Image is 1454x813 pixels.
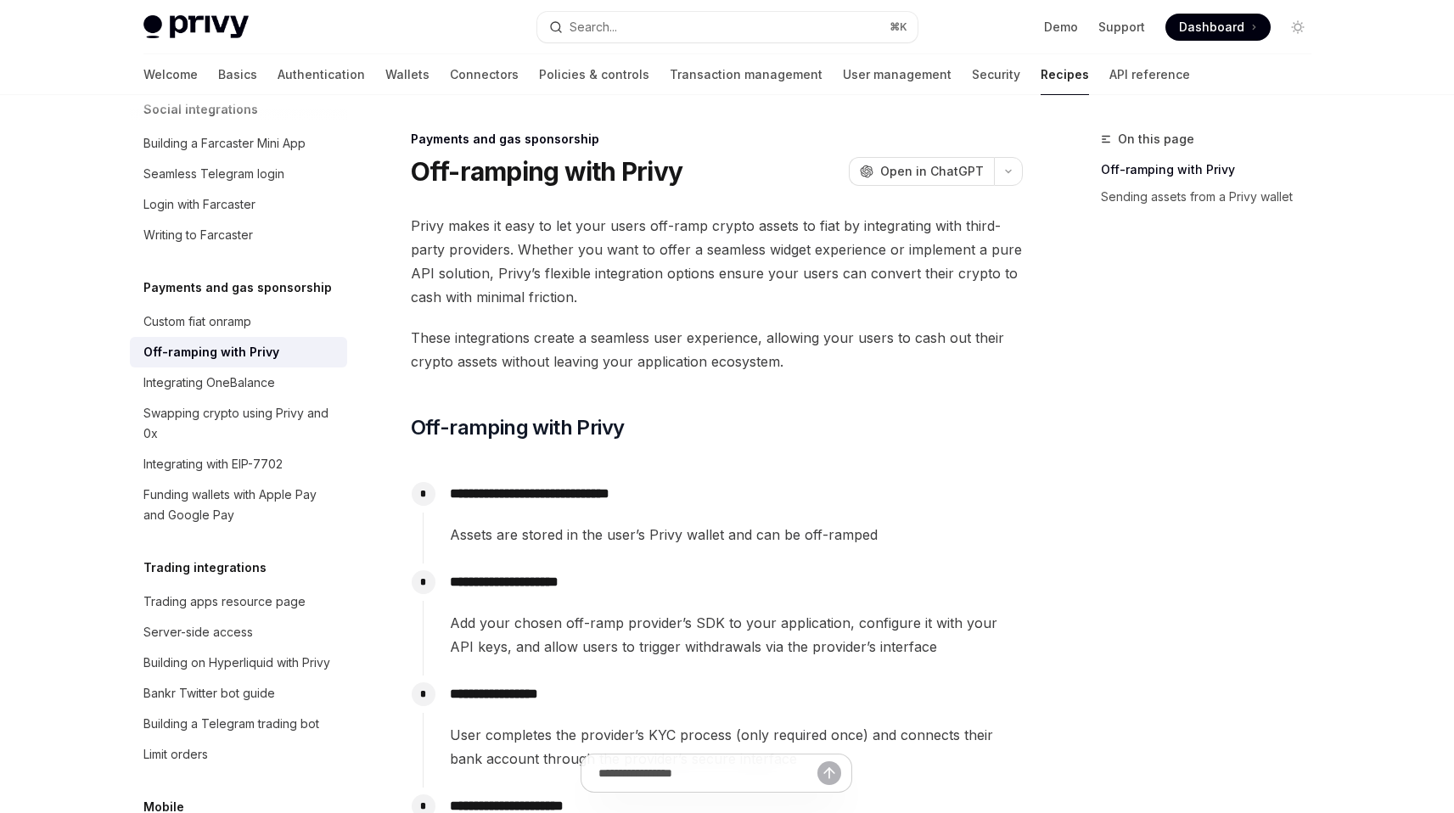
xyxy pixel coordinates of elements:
a: Security [972,54,1020,95]
span: These integrations create a seamless user experience, allowing your users to cash out their crypt... [411,326,1023,373]
a: Login with Farcaster [130,189,347,220]
span: Dashboard [1179,19,1244,36]
a: API reference [1109,54,1190,95]
span: Off-ramping with Privy [411,414,625,441]
div: Trading apps resource page [143,592,306,612]
a: User management [843,54,952,95]
a: Trading apps resource page [130,586,347,617]
span: ⌘ K [890,20,907,34]
div: Seamless Telegram login [143,164,284,184]
a: Policies & controls [539,54,649,95]
a: Writing to Farcaster [130,220,347,250]
button: Toggle dark mode [1284,14,1311,41]
a: Server-side access [130,617,347,648]
h5: Payments and gas sponsorship [143,278,332,298]
div: Custom fiat onramp [143,311,251,332]
span: Open in ChatGPT [880,163,984,180]
a: Integrating OneBalance [130,367,347,398]
div: Off-ramping with Privy [143,342,279,362]
div: Integrating OneBalance [143,373,275,393]
img: light logo [143,15,249,39]
a: Connectors [450,54,519,95]
div: Writing to Farcaster [143,225,253,245]
div: Payments and gas sponsorship [411,131,1023,148]
a: Support [1098,19,1145,36]
a: Dashboard [1165,14,1271,41]
a: Off-ramping with Privy [1101,156,1325,183]
a: Demo [1044,19,1078,36]
a: Basics [218,54,257,95]
a: Bankr Twitter bot guide [130,678,347,709]
h1: Off-ramping with Privy [411,156,683,187]
div: Integrating with EIP-7702 [143,454,283,474]
div: Login with Farcaster [143,194,255,215]
div: Building a Farcaster Mini App [143,133,306,154]
a: Sending assets from a Privy wallet [1101,183,1325,210]
a: Building a Telegram trading bot [130,709,347,739]
a: Wallets [385,54,429,95]
a: Custom fiat onramp [130,306,347,337]
button: Search...⌘K [537,12,918,42]
span: Add your chosen off-ramp provider’s SDK to your application, configure it with your API keys, and... [450,611,1022,659]
div: Limit orders [143,744,208,765]
a: Swapping crypto using Privy and 0x [130,398,347,449]
a: Transaction management [670,54,822,95]
h5: Trading integrations [143,558,267,578]
a: Recipes [1041,54,1089,95]
span: Assets are stored in the user’s Privy wallet and can be off-ramped [450,523,1022,547]
a: Integrating with EIP-7702 [130,449,347,479]
a: Building a Farcaster Mini App [130,128,347,159]
button: Send message [817,761,841,785]
div: Funding wallets with Apple Pay and Google Pay [143,485,337,525]
a: Welcome [143,54,198,95]
div: Building a Telegram trading bot [143,714,319,734]
span: On this page [1118,129,1194,149]
a: Funding wallets with Apple Pay and Google Pay [130,479,347,530]
div: Bankr Twitter bot guide [143,683,275,704]
a: Seamless Telegram login [130,159,347,189]
div: Swapping crypto using Privy and 0x [143,403,337,444]
div: Server-side access [143,622,253,642]
a: Limit orders [130,739,347,770]
a: Authentication [278,54,365,95]
button: Open in ChatGPT [849,157,994,186]
span: User completes the provider’s KYC process (only required once) and connects their bank account th... [450,723,1022,771]
div: Search... [570,17,617,37]
span: Privy makes it easy to let your users off-ramp crypto assets to fiat by integrating with third-pa... [411,214,1023,309]
a: Off-ramping with Privy [130,337,347,367]
div: Building on Hyperliquid with Privy [143,653,330,673]
a: Building on Hyperliquid with Privy [130,648,347,678]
